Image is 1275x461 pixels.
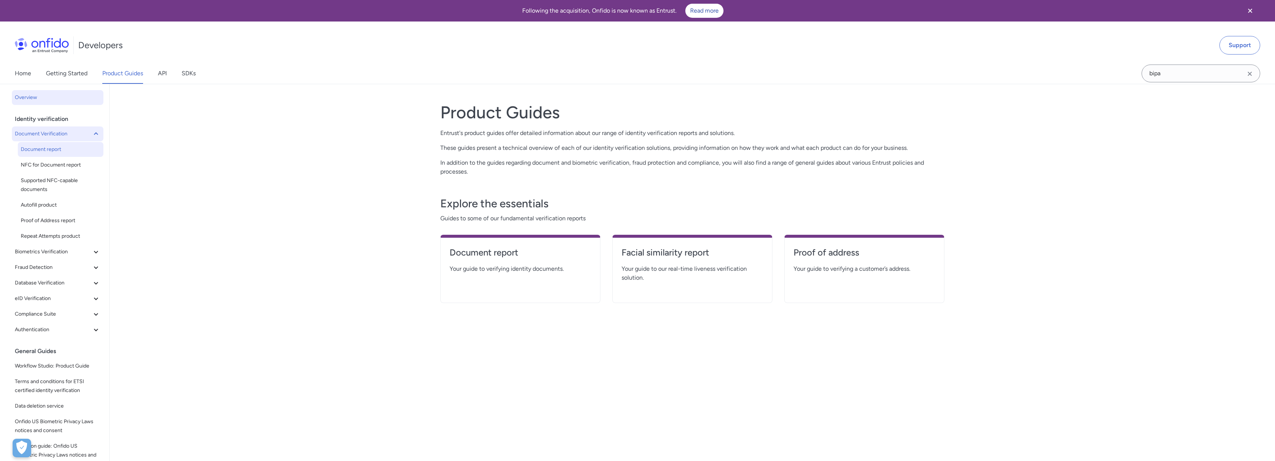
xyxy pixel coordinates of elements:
[12,244,103,259] button: Biometrics Verification
[46,63,87,84] a: Getting Started
[15,38,69,53] img: Onfido Logo
[18,142,103,157] a: Document report
[15,247,92,256] span: Biometrics Verification
[21,176,100,194] span: Supported NFC-capable documents
[18,213,103,228] a: Proof of Address report
[1219,36,1260,55] a: Support
[18,229,103,244] a: Repeat Attempts product
[15,417,100,435] span: Onfido US Biometric Privacy Laws notices and consent
[15,402,100,411] span: Data deletion service
[18,158,103,172] a: NFC for Document report
[15,63,31,84] a: Home
[440,196,944,211] h3: Explore the essentials
[18,198,103,213] a: Autofill product
[13,439,31,457] div: Cookie Preferences
[15,129,92,138] span: Document Verification
[12,307,103,322] button: Compliance Suite
[18,173,103,197] a: Supported NFC-capable documents
[622,247,763,264] a: Facial similarity report
[12,322,103,337] button: Authentication
[15,263,92,272] span: Fraud Detection
[12,414,103,438] a: Onfido US Biometric Privacy Laws notices and consent
[15,362,100,371] span: Workflow Studio: Product Guide
[102,63,143,84] a: Product Guides
[12,359,103,373] a: Workflow Studio: Product Guide
[15,112,106,126] div: Identity verification
[12,276,103,290] button: Database Verification
[12,260,103,275] button: Fraud Detection
[13,439,31,457] button: Open Preferences
[794,247,935,264] a: Proof of address
[12,90,103,105] a: Overview
[794,264,935,273] span: Your guide to verifying a customer’s address.
[1246,6,1255,15] svg: Close banner
[440,144,944,152] p: These guides present a technical overview of each of our identity verification solutions, providi...
[15,279,92,287] span: Database Verification
[15,344,106,359] div: General Guides
[450,247,591,259] h4: Document report
[15,325,92,334] span: Authentication
[440,214,944,223] span: Guides to some of our fundamental verification reports
[440,158,944,176] p: In addition to the guides regarding document and biometric verification, fraud protection and com...
[21,145,100,154] span: Document report
[1245,69,1254,78] svg: Clear search field button
[9,4,1236,18] div: Following the acquisition, Onfido is now known as Entrust.
[450,264,591,273] span: Your guide to verifying identity documents.
[440,102,944,123] h1: Product Guides
[685,4,723,18] a: Read more
[440,129,944,138] p: Entrust's product guides offer detailed information about our range of identity verification repo...
[15,93,100,102] span: Overview
[21,161,100,169] span: NFC for Document report
[21,201,100,210] span: Autofill product
[450,247,591,264] a: Document report
[78,39,123,51] h1: Developers
[794,247,935,259] h4: Proof of address
[622,247,763,259] h4: Facial similarity report
[1236,1,1264,20] button: Close banner
[158,63,167,84] a: API
[12,374,103,398] a: Terms and conditions for ETSI certified identity verification
[21,216,100,225] span: Proof of Address report
[1142,65,1260,82] input: Onfido search input field
[15,294,92,303] span: eID Verification
[15,377,100,395] span: Terms and conditions for ETSI certified identity verification
[622,264,763,282] span: Your guide to our real-time liveness verification solution.
[12,399,103,414] a: Data deletion service
[182,63,196,84] a: SDKs
[15,310,92,319] span: Compliance Suite
[12,291,103,306] button: eID Verification
[12,126,103,141] button: Document Verification
[21,232,100,241] span: Repeat Attempts product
